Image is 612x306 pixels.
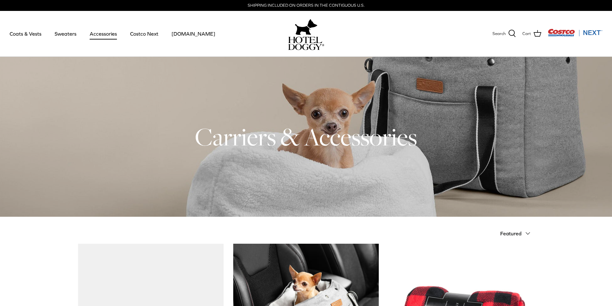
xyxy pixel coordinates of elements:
a: Accessories [84,23,123,45]
a: Cart [522,30,541,38]
img: hoteldoggycom [288,37,324,50]
span: Search [492,31,506,37]
button: Featured [500,226,534,240]
a: Visit Costco Next [548,33,602,38]
a: Coats & Vests [4,23,47,45]
a: Search [492,30,516,38]
a: Costco Next [124,23,164,45]
span: Featured [500,231,521,236]
img: Costco Next [548,29,602,37]
a: Sweaters [49,23,82,45]
span: Cart [522,31,531,37]
a: [DOMAIN_NAME] [166,23,221,45]
h1: Carriers & Accessories [78,121,534,153]
a: hoteldoggy.com hoteldoggycom [288,17,324,50]
img: hoteldoggy.com [295,17,317,37]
